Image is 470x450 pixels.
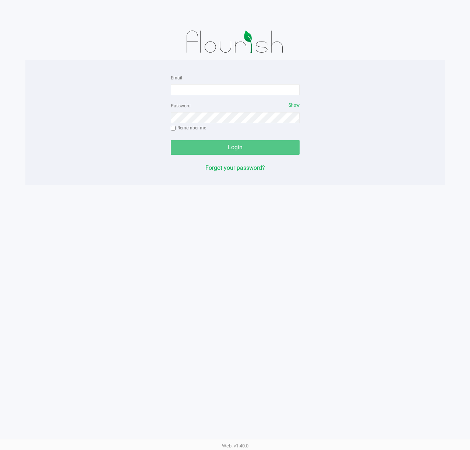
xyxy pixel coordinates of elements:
label: Email [171,75,182,81]
button: Forgot your password? [205,164,265,172]
span: Web: v1.40.0 [222,443,248,449]
span: Show [289,103,300,108]
label: Remember me [171,125,206,131]
input: Remember me [171,126,176,131]
label: Password [171,103,191,109]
